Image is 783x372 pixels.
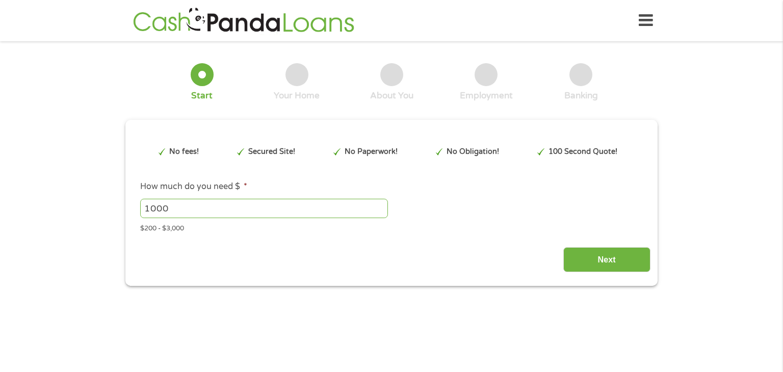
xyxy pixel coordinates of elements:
input: Next [563,247,650,272]
p: Secured Site! [248,146,295,157]
p: No Obligation! [447,146,499,157]
p: No fees! [169,146,199,157]
div: Start [191,90,213,101]
img: GetLoanNow Logo [130,6,357,35]
p: 100 Second Quote! [549,146,617,157]
div: Employment [460,90,513,101]
label: How much do you need $ [140,181,247,192]
div: Your Home [274,90,320,101]
div: Banking [564,90,598,101]
div: $200 - $3,000 [140,220,643,234]
div: About You [370,90,413,101]
p: No Paperwork! [345,146,398,157]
